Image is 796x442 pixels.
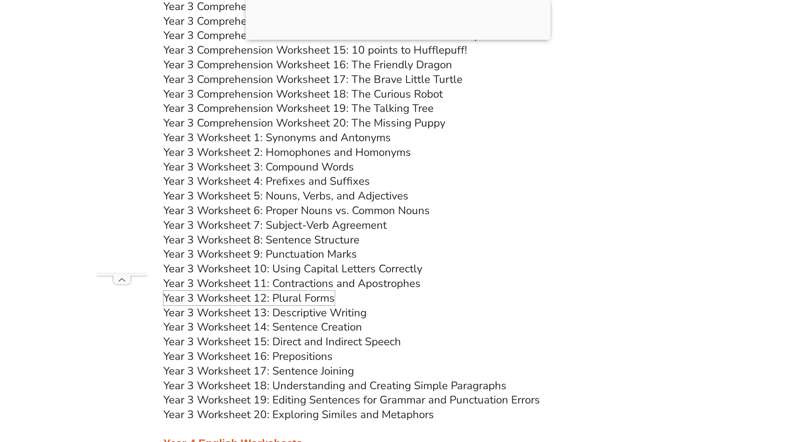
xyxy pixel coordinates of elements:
iframe: Chat Widget [656,347,796,442]
a: Year 3 Worksheet 2: Homophones and Homonyms [163,145,411,160]
a: Year 3 Comprehension Worksheet 15: 10 points to Hufflepuff! [163,43,467,57]
a: Year 3 Worksheet 15: Direct and Indirect Speech [163,334,401,349]
a: Year 3 Comprehension Worksheet 17: The Brave Little Turtle [163,72,463,87]
a: Year 3 Worksheet 10: Using Capital Letters Correctly [163,261,422,276]
a: Year 3 Worksheet 16: Prepositions [163,349,333,364]
a: Year 3 Worksheet 14: Sentence Creation [163,320,362,334]
a: Year 3 Comprehension Worksheet 13: The Enchanted Forest [163,14,459,28]
a: Year 3 Worksheet 6: Proper Nouns vs. Common Nouns [163,203,430,218]
a: Year 3 Worksheet 3: Compound Words [163,160,354,174]
a: Year 3 Comprehension Worksheet 14: The Time Travellers Diary [163,28,479,43]
a: Year 3 Worksheet 12: Plural Forms [163,291,335,305]
a: Year 3 Worksheet 20: Exploring Similes and Metaphors [163,407,434,422]
a: Year 3 Comprehension Worksheet 16: The Friendly Dragon [163,57,452,72]
a: Year 3 Worksheet 1: Synonyms and Antonyms [163,130,391,145]
a: Year 3 Worksheet 13: Descriptive Writing [163,305,367,320]
a: Year 3 Worksheet 7: Subject-Verb Agreement [163,218,387,233]
a: Year 3 Comprehension Worksheet 19: The Talking Tree [163,101,434,116]
a: Year 3 Worksheet 4: Prefixes and Suffixes [163,174,370,189]
a: Year 3 Comprehension Worksheet 18: The Curious Robot [163,87,443,101]
a: Year 3 Worksheet 19: Editing Sentences for Grammar and Punctuation Errors [163,393,540,407]
a: Year 3 Comprehension Worksheet 20: The Missing Puppy [163,116,445,130]
a: Year 3 Worksheet 17: Sentence Joining [163,364,354,378]
a: Year 3 Worksheet 11: Contractions and Apostrophes [163,276,421,291]
a: Year 3 Worksheet 18: Understanding and Creating Simple Paragraphs [163,378,507,393]
iframe: Advertisement [97,22,147,274]
a: Year 3 Worksheet 8: Sentence Structure [163,233,359,247]
a: Year 3 Worksheet 9: Punctuation Marks [163,247,357,261]
a: Year 3 Worksheet 5: Nouns, Verbs, and Adjectives [163,189,408,203]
